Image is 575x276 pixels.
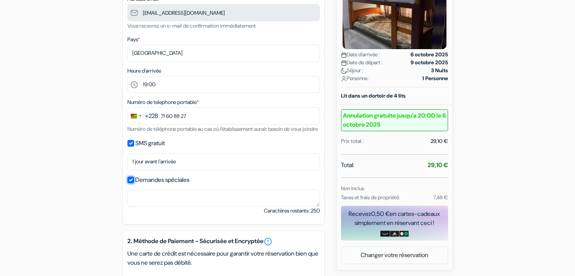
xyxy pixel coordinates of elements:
[433,194,448,201] small: 7,48 €
[399,231,409,237] img: uber-uber-eats-card.png
[411,59,448,67] strong: 9 octobre 2025
[127,126,318,132] small: Numéro de téléphone portable au cas où l'établissement aurait besoin de vous joindre
[127,4,320,21] input: Entrer adresse e-mail
[135,175,189,185] label: Demandes spéciales
[127,237,320,246] h5: 2. Méthode de Paiement - Sécurisée et Encryptée
[127,36,140,43] label: Pays
[135,138,165,149] label: SMS gratuit
[341,76,347,82] img: user_icon.svg
[341,185,364,192] small: Non inclus
[264,207,320,215] small: Caractères restants :
[263,237,273,246] a: error_outline
[341,248,448,262] a: Changer votre réservation
[390,231,399,237] img: adidas-card.png
[431,137,448,145] div: 29,10 €
[341,137,364,145] div: Prix total :
[341,209,448,228] div: Recevez en cartes-cadeaux simplement en réservant ceci !
[422,74,448,82] strong: 1 Personne
[371,210,390,218] span: 0,50 €
[341,161,354,170] span: Total:
[145,112,158,121] div: +228
[127,107,320,124] input: 90 11 23 45
[128,108,158,124] button: Change country, selected Togo (+228)
[341,59,383,67] span: Date de départ :
[341,194,400,201] small: Taxes et frais de propriété:
[411,51,448,59] strong: 6 octobre 2025
[127,67,161,75] label: Heure d'arrivée
[341,109,448,131] b: Annulation gratuite jusqu'a 20:00 le 6 octobre 2025
[127,98,199,106] label: Numéro de telephone portable
[428,161,448,169] strong: 29,10 €
[341,51,380,59] span: Date d'arrivée :
[341,92,406,99] b: Lit dans un dortoir de 4 lits
[341,60,347,66] img: calendar.svg
[341,52,347,58] img: calendar.svg
[127,22,256,29] small: Vous recevrez un e-mail de confirmation immédiatement
[341,67,363,74] span: Séjour :
[341,68,347,74] img: moon.svg
[341,74,370,82] span: Personne :
[380,231,390,237] img: amazon-card-no-text.png
[431,67,448,74] strong: 3 Nuits
[127,249,320,267] p: Une carte de crédit est nécessaire pour garantir votre réservation bien que vous ne serez pas déb...
[311,207,320,214] span: 250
